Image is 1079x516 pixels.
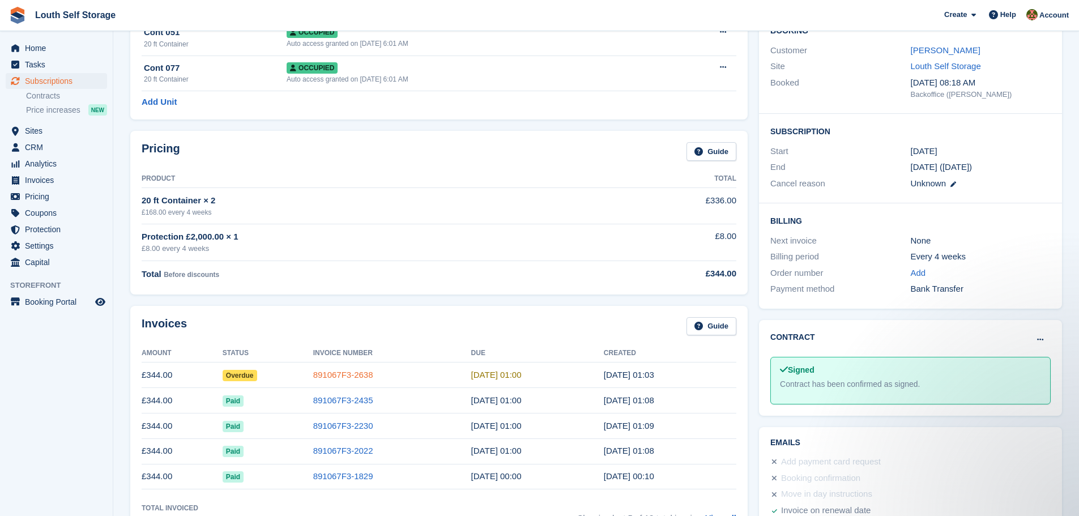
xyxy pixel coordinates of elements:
span: Coupons [25,205,93,221]
div: 20 ft Container × 2 [142,194,593,207]
span: Paid [223,471,244,483]
a: Price increases NEW [26,104,107,116]
span: Booking Portal [25,294,93,310]
span: Tasks [25,57,93,73]
a: 891067F3-2022 [313,446,373,455]
th: Amount [142,344,223,363]
div: [DATE] 08:18 AM [911,76,1051,89]
time: 2025-06-21 00:00:00 UTC [471,395,522,405]
td: £344.00 [142,363,223,388]
a: menu [6,139,107,155]
div: Payment method [770,283,910,296]
h2: Invoices [142,317,187,336]
td: £344.00 [142,413,223,439]
span: [DATE] ([DATE]) [911,162,973,172]
a: 891067F3-2638 [313,370,373,379]
time: 2025-05-23 00:09:29 UTC [604,421,654,430]
div: None [911,234,1051,248]
div: 20 ft Container [144,39,287,49]
th: Total [593,170,736,188]
time: 2025-03-29 00:00:00 UTC [471,471,522,481]
span: Occupied [287,27,338,38]
h2: Emails [770,438,1051,447]
span: Settings [25,238,93,254]
span: Account [1039,10,1069,21]
span: Paid [223,421,244,432]
span: Unknown [911,178,946,188]
th: Status [223,344,313,363]
div: Contract has been confirmed as signed. [780,378,1041,390]
time: 2025-07-19 00:00:00 UTC [471,370,522,379]
h2: Booking [770,27,1051,36]
div: £8.00 every 4 weeks [142,243,593,254]
div: Booked [770,76,910,100]
a: menu [6,57,107,73]
span: Sites [25,123,93,139]
a: Preview store [93,295,107,309]
span: Capital [25,254,93,270]
div: Customer [770,44,910,57]
div: Order number [770,267,910,280]
img: stora-icon-8386f47178a22dfd0bd8f6a31ec36ba5ce8667c1dd55bd0f319d3a0aa187defe.svg [9,7,26,24]
a: menu [6,73,107,89]
div: Bank Transfer [911,283,1051,296]
span: Price increases [26,105,80,116]
a: Add [911,267,926,280]
span: Create [944,9,967,20]
span: CRM [25,139,93,155]
div: Next invoice [770,234,910,248]
span: Paid [223,446,244,457]
div: Auto access granted on [DATE] 6:01 AM [287,74,663,84]
div: End [770,161,910,174]
div: Billing period [770,250,910,263]
th: Due [471,344,604,363]
h2: Contract [770,331,815,343]
a: Add Unit [142,96,177,109]
span: Analytics [25,156,93,172]
a: Louth Self Storage [911,61,981,71]
div: Cancel reason [770,177,910,190]
div: Cont 077 [144,62,287,75]
th: Product [142,170,593,188]
a: menu [6,221,107,237]
h2: Subscription [770,125,1051,137]
a: menu [6,123,107,139]
time: 2025-06-20 00:08:42 UTC [604,395,654,405]
a: Louth Self Storage [31,6,120,24]
span: Overdue [223,370,257,381]
div: Auto access granted on [DATE] 6:01 AM [287,39,663,49]
h2: Pricing [142,142,180,161]
a: menu [6,189,107,204]
span: Total [142,269,161,279]
div: Protection £2,000.00 × 1 [142,231,593,244]
div: £344.00 [593,267,736,280]
a: menu [6,238,107,254]
th: Invoice Number [313,344,471,363]
div: 20 ft Container [144,74,287,84]
td: £344.00 [142,438,223,464]
h2: Billing [770,215,1051,226]
td: £344.00 [142,388,223,413]
a: Guide [686,142,736,161]
a: Contracts [26,91,107,101]
span: Protection [25,221,93,237]
a: 891067F3-1829 [313,471,373,481]
time: 2025-04-26 00:00:00 UTC [471,446,522,455]
time: 2024-08-16 00:00:00 UTC [911,145,937,158]
td: £336.00 [593,188,736,224]
a: menu [6,156,107,172]
td: £344.00 [142,464,223,489]
div: Total Invoiced [142,503,198,513]
a: menu [6,40,107,56]
a: [PERSON_NAME] [911,45,980,55]
div: Add payment card request [781,455,881,469]
span: Invoices [25,172,93,188]
div: Site [770,60,910,73]
a: menu [6,205,107,221]
img: Andy Smith [1026,9,1038,20]
span: Subscriptions [25,73,93,89]
div: Booking confirmation [781,472,860,485]
div: Start [770,145,910,158]
div: Backoffice ([PERSON_NAME]) [911,89,1051,100]
span: Home [25,40,93,56]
